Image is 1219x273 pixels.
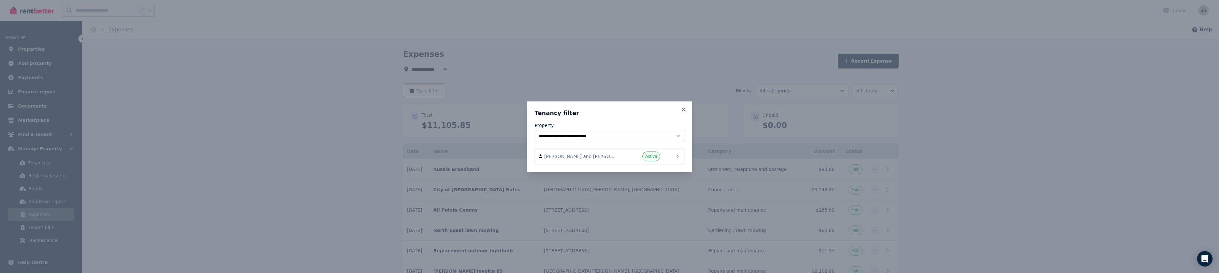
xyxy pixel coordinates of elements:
div: Open Intercom Messenger [1197,251,1213,267]
h3: Tenancy filter [535,109,684,117]
a: [PERSON_NAME] and [PERSON_NAME]Active [535,149,684,164]
label: Property [535,122,554,129]
span: [PERSON_NAME] and [PERSON_NAME] [544,153,618,160]
span: Active [645,154,657,159]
